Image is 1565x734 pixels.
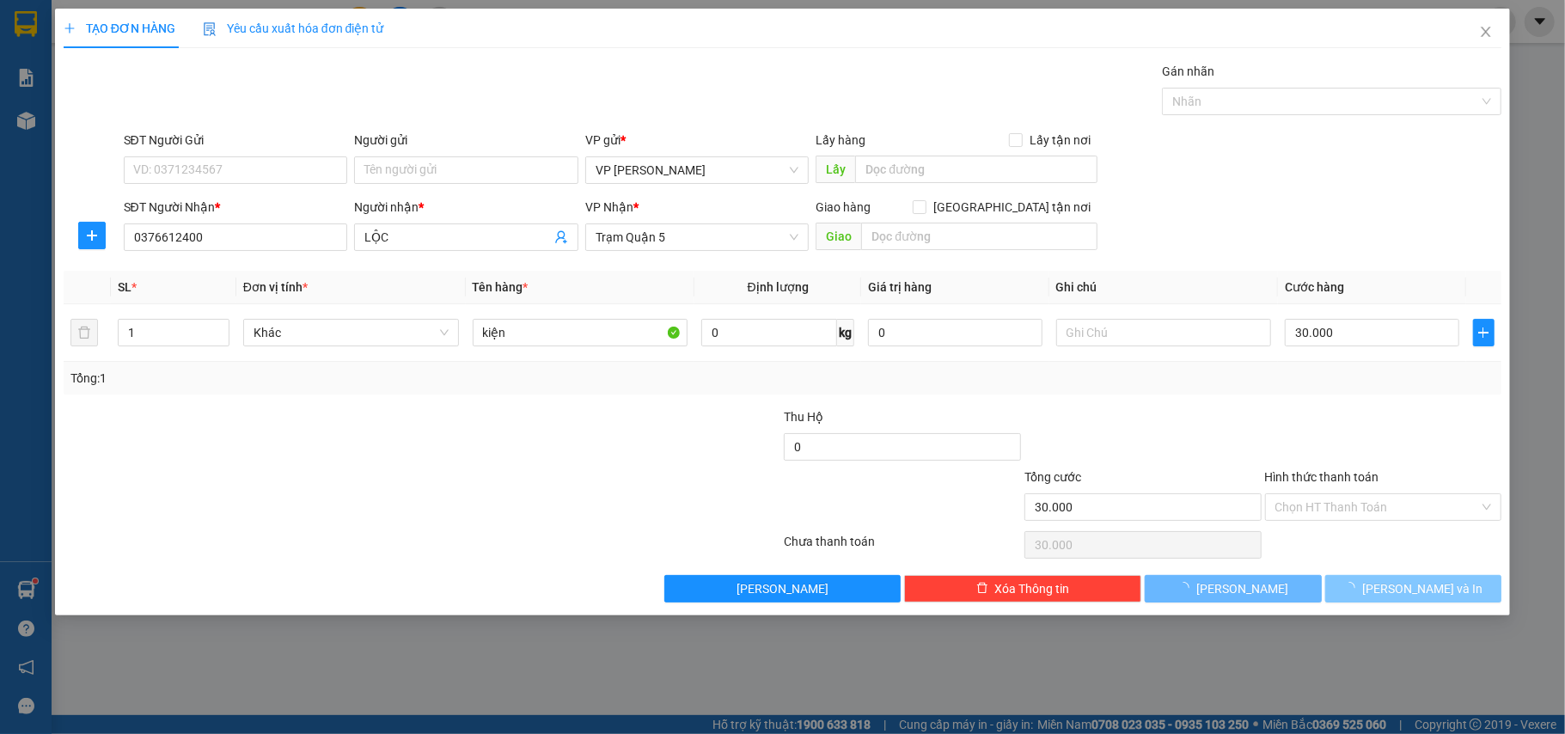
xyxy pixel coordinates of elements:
[782,532,1023,562] div: Chưa thanh toán
[21,125,300,153] b: GỬI : VP [PERSON_NAME]
[161,42,718,64] li: 26 Phó Cơ Điều, Phường 12
[596,157,799,183] span: VP Bạc Liêu
[70,369,605,388] div: Tổng: 1
[243,280,308,294] span: Đơn vị tính
[21,21,107,107] img: logo.jpg
[861,223,1097,250] input: Dọc đường
[473,280,529,294] span: Tên hàng
[1049,271,1279,304] th: Ghi chú
[1473,319,1495,346] button: plus
[816,133,865,147] span: Lấy hàng
[1162,64,1214,78] label: Gán nhãn
[64,22,76,34] span: plus
[1056,319,1272,346] input: Ghi Chú
[124,131,348,150] div: SĐT Người Gửi
[664,575,902,602] button: [PERSON_NAME]
[1462,9,1510,57] button: Close
[354,131,578,150] div: Người gửi
[816,200,871,214] span: Giao hàng
[79,229,105,242] span: plus
[855,156,1097,183] input: Dọc đường
[816,156,855,183] span: Lấy
[78,222,106,249] button: plus
[1285,280,1344,294] span: Cước hàng
[837,319,854,346] span: kg
[161,64,718,85] li: Hotline: 02839552959
[1474,326,1495,339] span: plus
[748,280,809,294] span: Định lượng
[816,223,861,250] span: Giao
[1145,575,1322,602] button: [PERSON_NAME]
[354,198,578,217] div: Người nhận
[784,410,823,424] span: Thu Hộ
[118,280,131,294] span: SL
[596,224,799,250] span: Trạm Quận 5
[554,230,568,244] span: user-add
[1325,575,1502,602] button: [PERSON_NAME] và In
[203,22,217,36] img: icon
[1265,470,1379,484] label: Hình thức thanh toán
[1362,579,1482,598] span: [PERSON_NAME] và In
[737,579,828,598] span: [PERSON_NAME]
[254,320,449,346] span: Khác
[1177,582,1196,594] span: loading
[1024,470,1081,484] span: Tổng cước
[926,198,1097,217] span: [GEOGRAPHIC_DATA] tận nơi
[995,579,1070,598] span: Xóa Thông tin
[868,280,932,294] span: Giá trị hàng
[976,582,988,596] span: delete
[1343,582,1362,594] span: loading
[1023,131,1097,150] span: Lấy tận nơi
[585,200,633,214] span: VP Nhận
[1196,579,1288,598] span: [PERSON_NAME]
[203,21,384,35] span: Yêu cầu xuất hóa đơn điện tử
[904,575,1141,602] button: deleteXóa Thông tin
[64,21,175,35] span: TẠO ĐƠN HÀNG
[473,319,688,346] input: VD: Bàn, Ghế
[1479,25,1493,39] span: close
[70,319,98,346] button: delete
[124,198,348,217] div: SĐT Người Nhận
[868,319,1042,346] input: 0
[585,131,810,150] div: VP gửi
